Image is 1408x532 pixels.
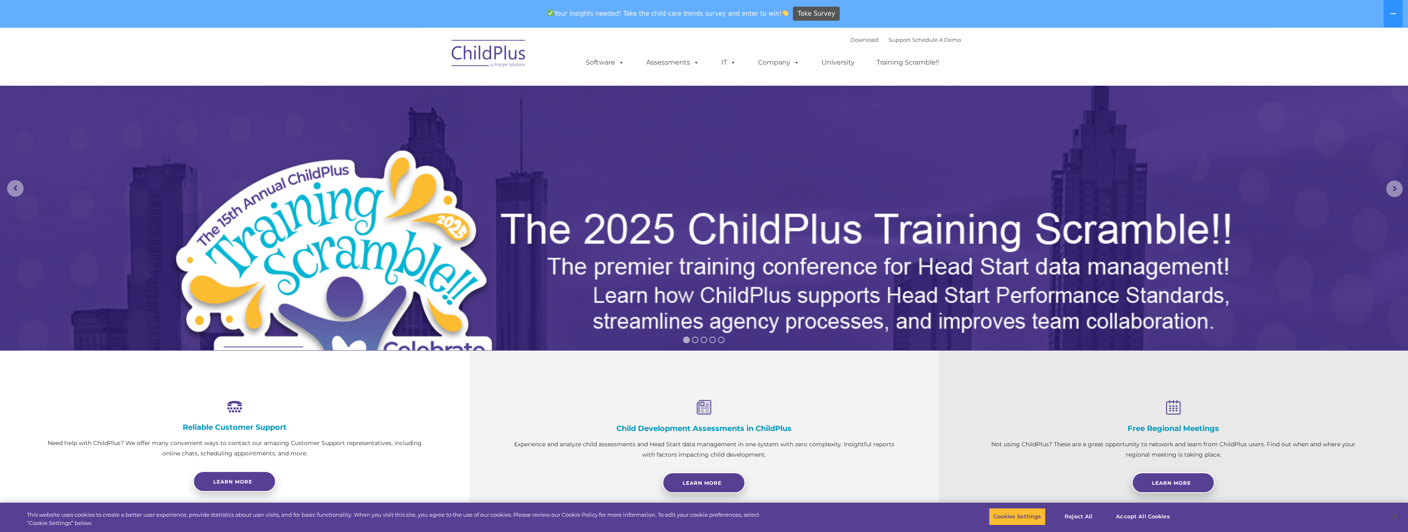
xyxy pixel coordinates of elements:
a: Schedule A Demo [912,36,961,43]
img: ChildPlus by Procare Solutions [447,34,530,75]
a: Take Survey [793,7,840,21]
button: Cookies Settings [989,508,1046,525]
a: Software [577,54,633,71]
span: Phone number [115,89,150,95]
a: Learn More [662,472,745,493]
span: Last name [115,55,140,61]
span: Learn More [1152,480,1191,486]
button: Reject All [1053,508,1104,525]
a: IT [713,54,744,71]
span: Your insights needed! Take the child care trends survey and enter to win! [544,5,792,22]
div: This website uses cookies to create a better user experience, provide statistics about user visit... [27,511,774,527]
span: Learn More [683,480,722,486]
p: Experience and analyze child assessments and Head Start data management in one system with zero c... [511,439,897,460]
a: Training Scramble!! [868,54,947,71]
p: Need help with ChildPlus? We offer many convenient ways to contact our amazing Customer Support r... [41,438,428,459]
font: | [850,36,961,43]
a: University [813,54,863,71]
button: Accept All Cookies [1111,508,1174,525]
h4: Reliable Customer Support [41,423,428,432]
h4: Free Regional Meetings [980,424,1367,433]
h4: Child Development Assessments in ChildPlus [511,424,897,433]
a: Assessments [638,54,708,71]
img: 👏 [782,10,788,16]
a: Company [750,54,808,71]
p: Not using ChildPlus? These are a great opportunity to network and learn from ChildPlus users. Fin... [980,439,1367,460]
span: Take Survey [798,7,835,21]
a: Download [850,36,879,43]
a: Learn more [193,471,276,492]
button: Close [1386,508,1404,526]
a: Learn More [1132,472,1215,493]
a: Support [889,36,910,43]
img: ✅ [547,10,553,16]
span: Learn more [213,479,252,485]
